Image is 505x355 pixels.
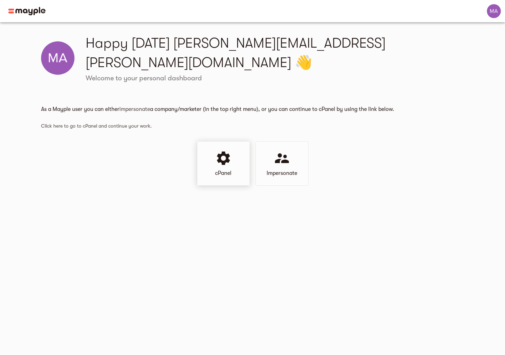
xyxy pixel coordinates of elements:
[197,141,250,186] div: cPanel
[267,169,297,177] p: Impersonate
[86,33,464,72] h3: Happy [DATE] [PERSON_NAME][EMAIL_ADDRESS][PERSON_NAME][DOMAIN_NAME] 👋
[119,106,150,112] a: impersonate
[41,41,74,75] img: marija.todorovic@mayple.com
[487,4,501,18] img: IU5nbKZ6TVS58DBgzTk6
[8,7,46,15] img: Main logo
[215,169,231,177] p: cPanel
[41,123,152,129] a: Click here to go to cPanel and continue your work.
[41,105,464,113] p: As a Mayple user you can either a company/marketer (in the top right menu), or you can continue t...
[255,141,308,186] div: Impersonate
[86,74,464,83] h6: Welcome to your personal dashboard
